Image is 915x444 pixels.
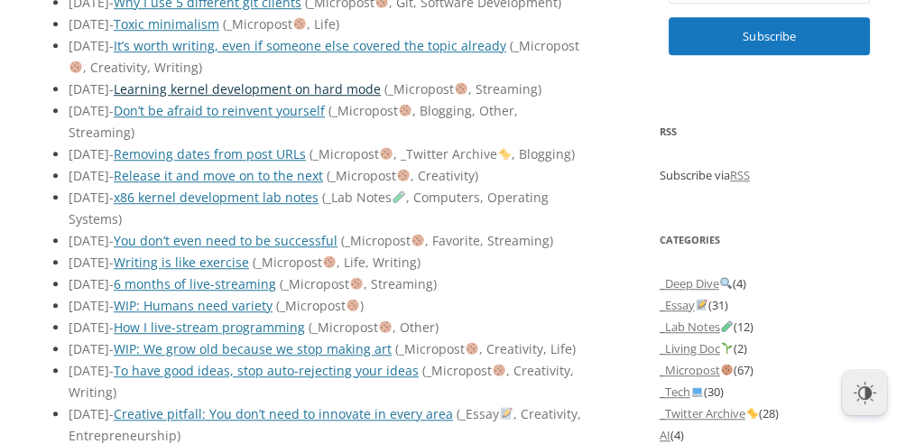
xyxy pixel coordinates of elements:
[114,362,419,379] a: To have good ideas, stop auto-rejecting your ideas
[69,340,114,357] span: [DATE]
[114,297,273,314] a: WIP: Humans need variety
[69,145,114,162] span: [DATE]
[280,275,283,292] span: (
[660,427,670,443] a: AI
[114,102,325,119] a: Don’t be afraid to reinvent yourself
[660,316,879,338] li: (12)
[280,275,437,292] span: _Micropost , Streaming
[393,190,405,203] img: 🧪
[69,189,549,227] span: _Lab Notes , Computers, Operating Systems
[109,37,114,54] span: -
[696,299,707,310] img: 📝
[114,254,249,271] a: Writing is like exercise
[660,273,879,294] li: (4)
[114,232,337,249] a: You don’t even need to be successful
[109,232,114,249] span: -
[746,407,758,419] img: 🐤
[109,80,114,97] span: -
[69,362,574,401] span: _Micropost , Creativity, Writing
[114,405,453,422] a: Creative pitfall: You don’t need to innovate in every area
[360,297,364,314] span: )
[69,102,518,141] span: _Micropost , Blogging, Other, Streaming
[572,340,576,357] span: )
[347,299,359,311] img: 🍪
[660,359,879,381] li: (67)
[114,15,219,32] a: Toxic minimalism
[109,340,114,357] span: -
[550,232,553,249] span: )
[310,145,313,162] span: (
[411,234,424,246] img: 🍪
[397,169,410,181] img: 🍪
[721,364,733,375] img: 🍪
[253,254,256,271] span: (
[336,15,339,32] span: )
[380,147,393,160] img: 🍪
[293,17,306,30] img: 🍪
[660,384,704,400] a: _Tech
[669,17,870,55] button: Subscribe
[327,167,478,184] span: _Micropost , Creativity
[69,102,114,119] span: [DATE]
[131,124,134,141] span: )
[384,80,541,97] span: _Micropost , Streaming
[309,319,312,336] span: (
[223,15,339,32] span: _Micropost , Life
[118,210,122,227] span: )
[323,255,336,268] img: 🍪
[199,59,202,76] span: )
[109,405,114,422] span: -
[328,102,332,119] span: (
[223,15,226,32] span: (
[500,407,513,420] img: 📝
[69,405,114,422] span: [DATE]
[730,167,750,183] a: RSS
[310,145,575,162] span: _Micropost , _Twitter Archive , Blogging
[721,342,733,354] img: 🌱
[109,275,114,292] span: -
[457,405,460,422] span: (
[69,60,82,73] img: 🍪
[109,167,114,184] span: -
[417,254,421,271] span: )
[309,319,439,336] span: _Micropost , Other
[455,82,467,95] img: 🍪
[660,338,879,359] li: (2)
[109,145,114,162] span: -
[276,297,280,314] span: (
[114,189,319,206] a: x86 kernel development lab notes
[177,427,180,444] span: )
[114,340,392,357] a: WIP: We grow old because we stop making art
[660,164,879,186] p: Subscribe via
[69,275,114,292] span: [DATE]
[660,294,879,316] li: (31)
[114,37,506,54] a: It’s worth writing, even if someone else covered the topic already
[721,320,733,332] img: 🧪
[69,80,114,97] span: [DATE]
[384,80,388,97] span: (
[660,362,734,378] a: _Micropost
[69,167,114,184] span: [DATE]
[69,362,114,379] span: [DATE]
[660,319,734,335] a: _Lab Notes
[69,15,114,32] span: [DATE]
[571,145,575,162] span: )
[660,405,759,421] a: _Twitter Archive
[69,232,114,249] span: [DATE]
[538,80,541,97] span: )
[399,104,411,116] img: 🍪
[660,275,733,291] a: _Deep Dive
[109,15,114,32] span: -
[69,405,581,444] span: _Essay , Creativity, Entrepreneurship
[498,147,511,160] img: 🐤
[395,340,399,357] span: (
[660,340,734,356] a: _Living Doc
[475,167,478,184] span: )
[660,121,879,143] h3: RSS
[114,167,323,184] a: Release it and move on to the next
[114,319,305,336] a: How I live-stream programming
[660,381,879,402] li: (30)
[109,362,114,379] span: -
[379,320,392,333] img: 🍪
[422,362,426,379] span: (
